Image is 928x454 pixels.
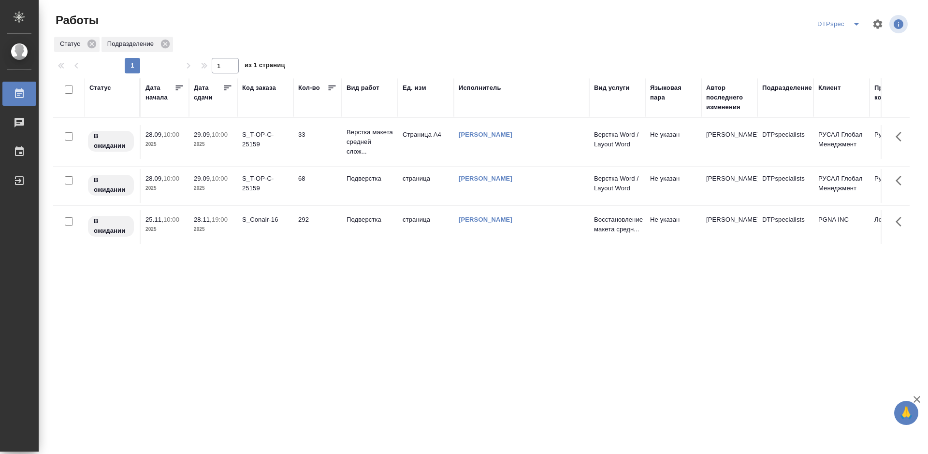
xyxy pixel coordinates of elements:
[145,225,184,234] p: 2025
[701,125,757,159] td: [PERSON_NAME]
[194,83,223,102] div: Дата сдачи
[347,174,393,184] p: Подверстка
[194,140,232,149] p: 2025
[898,403,914,423] span: 🙏
[293,169,342,203] td: 68
[594,83,630,93] div: Вид услуги
[347,128,393,156] p: Верстка макета средней слож...
[818,83,841,93] div: Клиент
[757,210,813,244] td: DTPspecialists
[890,125,913,148] button: Здесь прячутся важные кнопки
[459,131,512,138] a: [PERSON_NAME]
[212,131,228,138] p: 10:00
[194,131,212,138] p: 29.09,
[145,216,163,223] p: 25.11,
[94,131,128,151] p: В ожидании
[145,83,174,102] div: Дата начала
[706,83,753,112] div: Автор последнего изменения
[398,169,454,203] td: страница
[194,184,232,193] p: 2025
[212,216,228,223] p: 19:00
[890,169,913,192] button: Здесь прячутся важные кнопки
[87,215,135,238] div: Исполнитель назначен, приступать к работе пока рано
[163,175,179,182] p: 10:00
[818,215,865,225] p: PGNA INC
[87,174,135,197] div: Исполнитель назначен, приступать к работе пока рано
[594,174,640,193] p: Верстка Word / Layout Word
[645,210,701,244] td: Не указан
[87,130,135,153] div: Исполнитель назначен, приступать к работе пока рано
[293,210,342,244] td: 292
[347,215,393,225] p: Подверстка
[94,175,128,195] p: В ожидании
[242,130,289,149] div: S_T-OP-C-25159
[650,83,696,102] div: Языковая пара
[870,210,926,244] td: Локализация
[89,83,111,93] div: Статус
[701,210,757,244] td: [PERSON_NAME]
[94,216,128,236] p: В ожидании
[459,216,512,223] a: [PERSON_NAME]
[53,13,99,28] span: Работы
[145,184,184,193] p: 2025
[594,130,640,149] p: Верстка Word / Layout Word
[245,59,285,73] span: из 1 страниц
[889,15,910,33] span: Посмотреть информацию
[459,175,512,182] a: [PERSON_NAME]
[163,216,179,223] p: 10:00
[815,16,866,32] div: split button
[870,125,926,159] td: Русал
[894,401,918,425] button: 🙏
[107,39,157,49] p: Подразделение
[298,83,320,93] div: Кол-во
[145,131,163,138] p: 28.09,
[60,39,84,49] p: Статус
[212,175,228,182] p: 10:00
[874,83,921,102] div: Проектная команда
[757,125,813,159] td: DTPspecialists
[293,125,342,159] td: 33
[242,83,276,93] div: Код заказа
[757,169,813,203] td: DTPspecialists
[645,169,701,203] td: Не указан
[163,131,179,138] p: 10:00
[145,140,184,149] p: 2025
[594,215,640,234] p: Восстановление макета средн...
[242,174,289,193] div: S_T-OP-C-25159
[818,174,865,193] p: РУСАЛ Глобал Менеджмент
[403,83,426,93] div: Ед. изм
[398,125,454,159] td: Страница А4
[701,169,757,203] td: [PERSON_NAME]
[645,125,701,159] td: Не указан
[866,13,889,36] span: Настроить таблицу
[890,210,913,233] button: Здесь прячутся важные кнопки
[870,169,926,203] td: Русал
[762,83,812,93] div: Подразделение
[459,83,501,93] div: Исполнитель
[54,37,100,52] div: Статус
[347,83,379,93] div: Вид работ
[101,37,173,52] div: Подразделение
[818,130,865,149] p: РУСАЛ Глобал Менеджмент
[194,175,212,182] p: 29.09,
[242,215,289,225] div: S_Conair-16
[145,175,163,182] p: 28.09,
[194,225,232,234] p: 2025
[194,216,212,223] p: 28.11,
[398,210,454,244] td: страница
